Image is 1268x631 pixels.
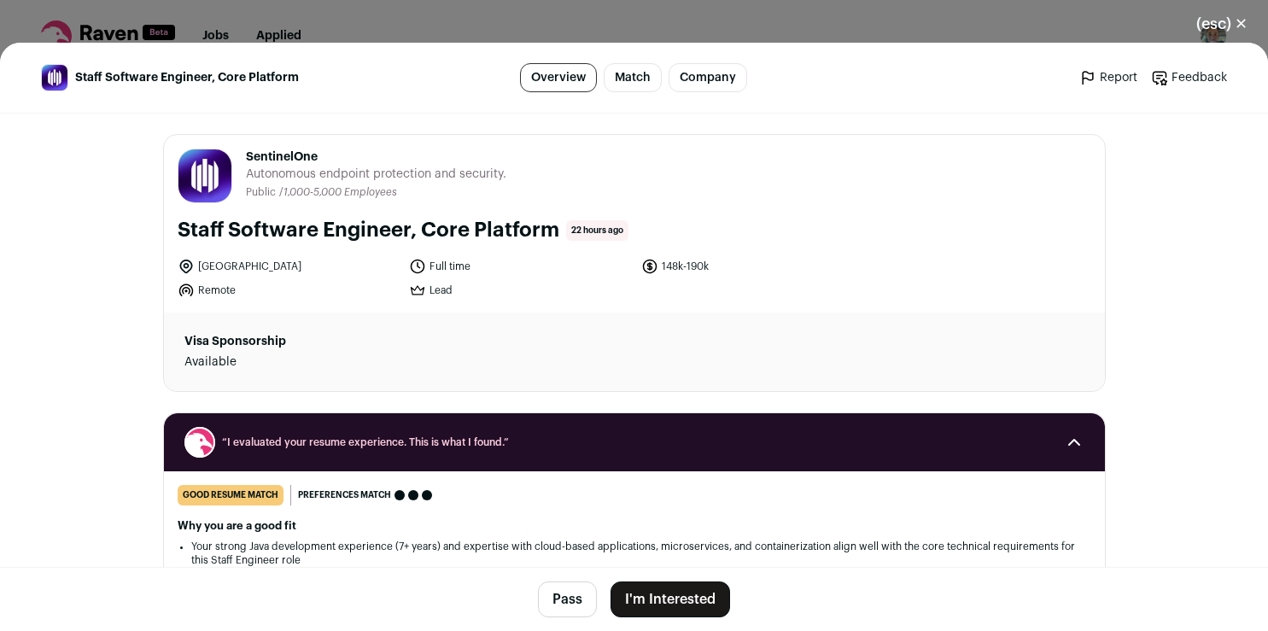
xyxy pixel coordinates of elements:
[178,282,400,299] li: Remote
[246,166,506,183] span: Autonomous endpoint protection and security.
[1079,69,1137,86] a: Report
[409,282,631,299] li: Lead
[409,258,631,275] li: Full time
[1176,5,1268,43] button: Close modal
[246,186,279,199] li: Public
[178,485,283,505] div: good resume match
[283,187,397,197] span: 1,000-5,000 Employees
[604,63,662,92] a: Match
[279,186,397,199] li: /
[42,65,67,91] img: 47e3db746404b207182d628ca280302b45c77b0518ae99832cb8eeabb9db49b6.jpg
[1151,69,1227,86] a: Feedback
[566,220,628,241] span: 22 hours ago
[184,353,484,371] dd: Available
[184,333,484,350] dt: Visa Sponsorship
[669,63,747,92] a: Company
[191,540,1078,567] li: Your strong Java development experience (7+ years) and expertise with cloud-based applications, m...
[178,149,231,202] img: 47e3db746404b207182d628ca280302b45c77b0518ae99832cb8eeabb9db49b6.jpg
[246,149,506,166] span: SentinelOne
[520,63,597,92] a: Overview
[178,217,559,244] h1: Staff Software Engineer, Core Platform
[611,581,730,617] button: I'm Interested
[222,435,1047,449] span: “I evaluated your resume experience. This is what I found.”
[298,487,391,504] span: Preferences match
[641,258,863,275] li: 148k-190k
[75,69,299,86] span: Staff Software Engineer, Core Platform
[178,258,400,275] li: [GEOGRAPHIC_DATA]
[538,581,597,617] button: Pass
[178,519,1091,533] h2: Why you are a good fit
